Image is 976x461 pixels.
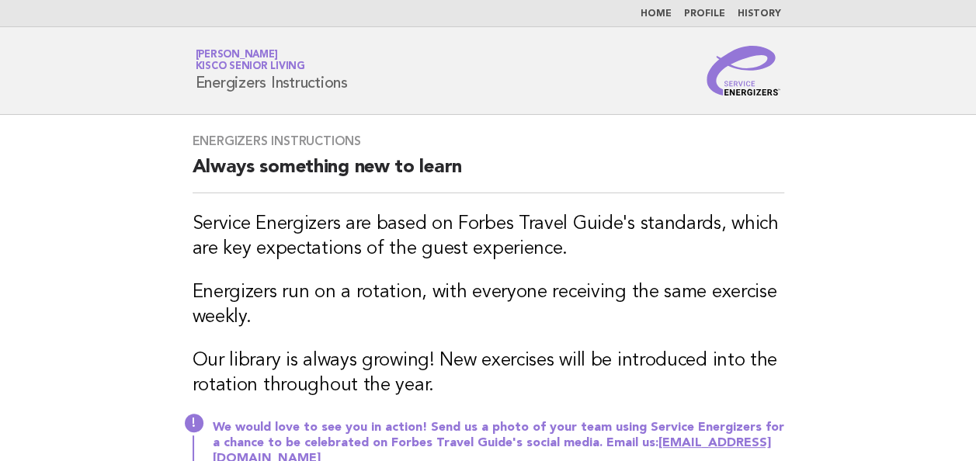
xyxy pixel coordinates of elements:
[641,9,672,19] a: Home
[738,9,781,19] a: History
[196,62,305,72] span: Kisco Senior Living
[193,133,784,149] h3: Energizers Instructions
[193,155,784,193] h2: Always something new to learn
[193,280,784,330] h3: Energizers run on a rotation, with everyone receiving the same exercise weekly.
[193,348,784,398] h3: Our library is always growing! New exercises will be introduced into the rotation throughout the ...
[707,46,781,95] img: Service Energizers
[193,212,784,262] h3: Service Energizers are based on Forbes Travel Guide's standards, which are key expectations of th...
[684,9,725,19] a: Profile
[196,50,348,91] h1: Energizers Instructions
[196,50,305,71] a: [PERSON_NAME]Kisco Senior Living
